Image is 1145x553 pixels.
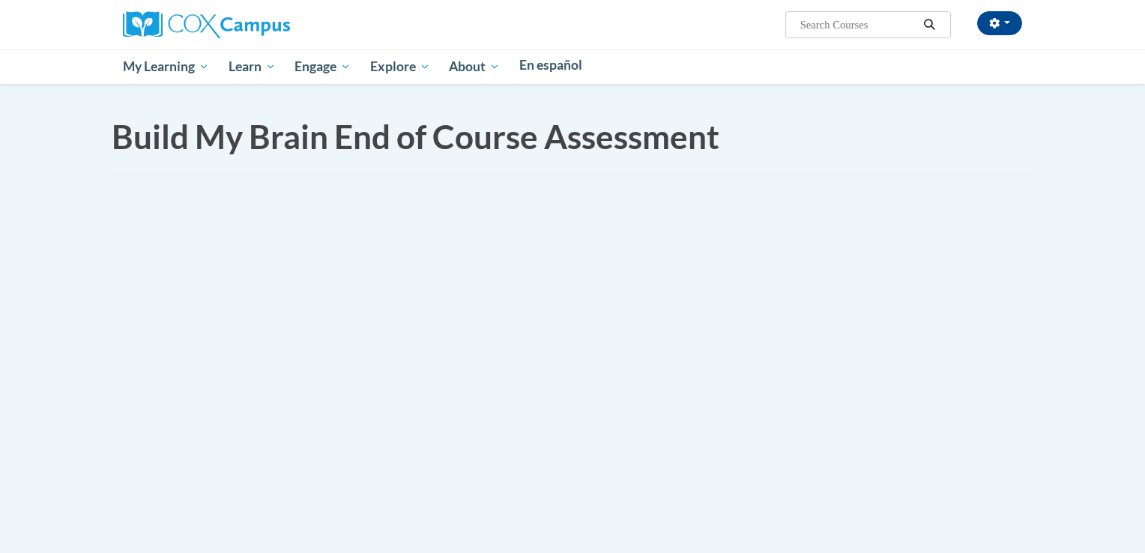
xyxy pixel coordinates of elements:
i:  [923,19,937,31]
a: Learn [219,49,286,84]
div: Main menu [100,49,1045,84]
span: Engage [294,58,351,76]
input: Search Courses [799,16,919,34]
img: Cox Campus [123,11,290,38]
a: Cox Campus [123,17,290,30]
span: About [449,58,500,76]
span: Explore [370,58,430,76]
button: Search [919,16,941,34]
a: About [440,49,510,84]
a: Engage [285,49,360,84]
span: Build My Brain End of Course Assessment [112,117,719,156]
a: Explore [360,49,440,84]
span: Learn [229,58,276,76]
a: En español [510,49,592,81]
span: En español [519,57,582,73]
a: My Learning [113,49,219,84]
span: My Learning [123,58,209,76]
button: Account Settings [977,11,1022,35]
